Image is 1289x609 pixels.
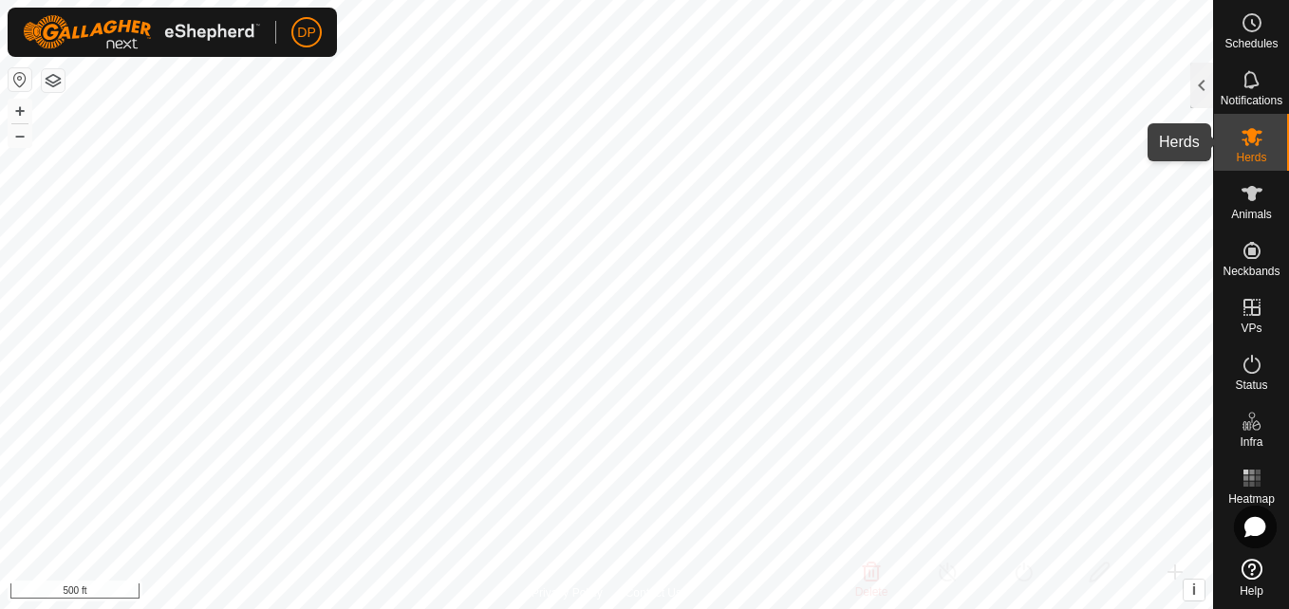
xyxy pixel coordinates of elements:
button: i [1184,580,1205,600]
span: Infra [1240,436,1262,448]
a: Help [1214,551,1289,604]
a: Privacy Policy [532,584,603,601]
button: – [9,124,31,147]
button: Reset Map [9,68,31,91]
button: Map Layers [42,69,65,92]
a: Contact Us [626,584,682,601]
span: VPs [1241,323,1261,334]
span: Heatmap [1228,493,1275,505]
span: Notifications [1221,95,1282,106]
span: Herds [1236,152,1266,163]
span: DP [297,23,315,43]
span: Neckbands [1223,266,1280,277]
button: + [9,100,31,122]
span: Help [1240,585,1263,597]
img: Gallagher Logo [23,15,260,49]
span: Status [1235,379,1267,391]
span: Schedules [1224,38,1278,49]
span: i [1192,581,1196,598]
span: Animals [1231,209,1272,220]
